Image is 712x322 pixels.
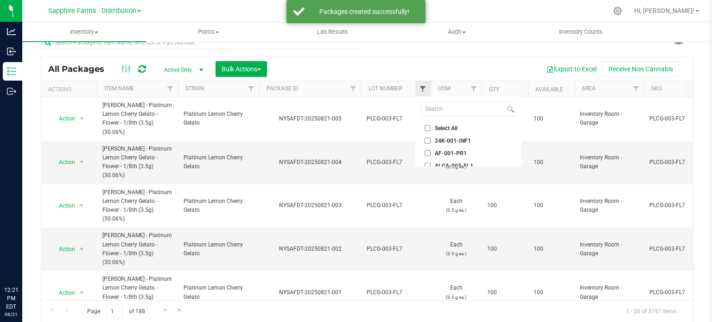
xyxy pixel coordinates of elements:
[540,61,603,77] button: Export to Excel
[173,304,187,317] a: Go to the last page
[425,138,431,144] input: 24K-001-INF1
[603,61,679,77] button: Receive Non-Cannabis
[534,114,569,123] span: 100
[395,28,518,36] span: Audit
[51,156,76,169] span: Action
[394,22,519,42] a: Audit
[421,102,505,116] input: Search
[425,125,431,131] input: Select All
[438,85,450,92] a: UOM
[104,85,134,92] a: Item Name
[425,163,431,169] input: ALGA-003-FL1
[534,201,569,210] span: 100
[79,304,153,319] span: Page of 188
[582,85,596,92] a: Area
[535,86,563,93] a: Available
[436,206,476,215] p: (3.5 g ea.)
[489,86,499,93] a: Qty
[267,85,298,92] a: Package ID
[258,158,362,167] div: NYSAFDT-20250821-004
[184,197,254,215] span: Platinum Lemon Cherry Gelato
[184,284,254,301] span: Platinum Lemon Cherry Gelato
[271,22,395,42] a: Lab Results
[629,81,644,97] a: Filter
[4,311,18,318] p: 08/21
[487,201,522,210] span: 100
[534,158,569,167] span: 100
[415,81,431,97] a: Filter
[48,7,136,15] span: Sapphire Farms - Distribution
[305,28,361,36] span: Lab Results
[534,245,569,253] span: 100
[436,249,476,258] p: (3.5 g ea.)
[369,85,402,92] a: Lot Number
[435,163,473,169] span: ALGA-003-FL1
[436,197,476,215] span: Each
[435,151,467,156] span: AF-001-PR1
[163,81,178,97] a: Filter
[76,286,88,299] span: select
[367,201,425,210] span: PLCG-003-FL7
[244,81,259,97] a: Filter
[619,304,684,318] span: 1 - 20 of 3757 items
[367,288,425,297] span: PLCG-003-FL7
[612,6,623,15] div: Manage settings
[534,288,569,297] span: 100
[466,81,482,97] a: Filter
[634,7,694,14] span: Hi, [PERSON_NAME]!
[436,284,476,301] span: Each
[4,286,18,311] p: 12:21 PM EDT
[184,110,254,127] span: Platinum Lemon Cherry Gelato
[519,22,643,42] a: Inventory Counts
[651,85,662,92] a: SKU
[487,288,522,297] span: 100
[547,28,615,36] span: Inventory Counts
[580,284,638,301] span: Inventory Room - Garage
[185,85,204,92] a: Strain
[258,288,362,297] div: NYSAFDT-20250821-001
[51,112,76,125] span: Action
[147,28,270,36] span: Plants
[367,158,425,167] span: PLCG-003-FL7
[258,114,362,123] div: NYSAFDT-20250821-005
[436,293,476,302] p: (3.5 g ea.)
[102,145,172,180] span: [PERSON_NAME] - Platinum Lemon Cherry Gelato - Flower - 1/8th (3.5g) (30.06%)
[76,199,88,212] span: select
[487,245,522,253] span: 100
[7,87,16,96] inline-svg: Outbound
[580,240,638,258] span: Inventory Room - Garage
[102,101,172,137] span: [PERSON_NAME] - Platinum Lemon Cherry Gelato - Flower - 1/8th (3.5g) (30.06%)
[436,240,476,258] span: Each
[222,65,261,73] span: Bulk Actions
[51,286,76,299] span: Action
[48,86,93,93] div: Actions
[425,150,431,156] input: AF-001-PR1
[76,112,88,125] span: select
[51,199,76,212] span: Action
[580,153,638,171] span: Inventory Room - Garage
[7,47,16,56] inline-svg: Inbound
[51,243,76,256] span: Action
[367,114,425,123] span: PLCG-003-FL7
[7,27,16,36] inline-svg: Analytics
[367,245,425,253] span: PLCG-003-FL7
[258,201,362,210] div: NYSAFDT-20250821-003
[22,22,146,42] a: Inventory
[346,81,361,97] a: Filter
[258,245,362,253] div: NYSAFDT-20250821-002
[7,67,16,76] inline-svg: Inventory
[146,22,271,42] a: Plants
[102,188,172,224] span: [PERSON_NAME] - Platinum Lemon Cherry Gelato - Flower - 1/8th (3.5g) (30.06%)
[106,304,123,319] input: 1
[102,231,172,267] span: [PERSON_NAME] - Platinum Lemon Cherry Gelato - Flower - 1/8th (3.5g) (30.06%)
[436,162,476,171] p: (3.5 g ea.)
[76,243,88,256] span: select
[41,36,360,50] input: Search Package ID, Item Name, SKU, Lot or Part Number...
[184,240,254,258] span: Platinum Lemon Cherry Gelato
[435,126,458,131] span: Select All
[102,275,172,310] span: [PERSON_NAME] - Platinum Lemon Cherry Gelato - Flower - 1/8th (3.5g) (30.06%)
[159,304,172,317] a: Go to the next page
[310,7,419,16] div: Packages created successfully!
[435,138,471,144] span: 24K-001-INF1
[48,64,114,74] span: All Packages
